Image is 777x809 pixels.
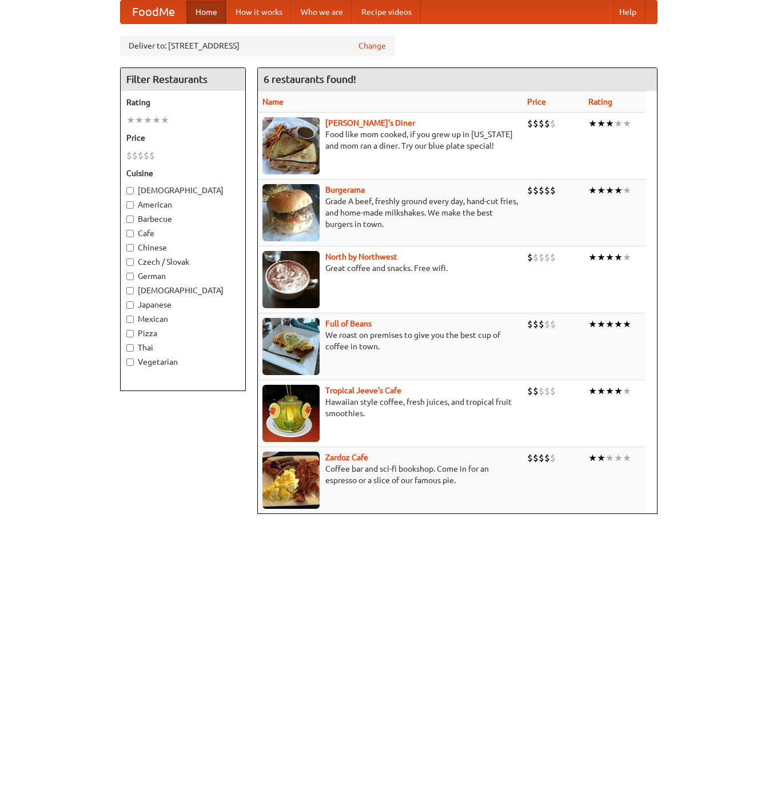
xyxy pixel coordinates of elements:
[605,452,614,464] li: ★
[186,1,226,23] a: Home
[132,149,138,162] li: $
[550,117,556,130] li: $
[550,452,556,464] li: $
[262,396,518,419] p: Hawaiian style coffee, fresh juices, and tropical fruit smoothies.
[126,132,240,144] h5: Price
[623,251,631,264] li: ★
[262,318,320,375] img: beans.jpg
[126,149,132,162] li: $
[623,385,631,397] li: ★
[262,463,518,486] p: Coffee bar and sci-fi bookshop. Come in for an espresso or a slice of our famous pie.
[597,184,605,197] li: ★
[121,1,186,23] a: FoodMe
[605,251,614,264] li: ★
[352,1,421,23] a: Recipe videos
[262,117,320,174] img: sallys.jpg
[597,318,605,330] li: ★
[120,35,395,56] div: Deliver to: [STREET_ADDRESS]
[126,330,134,337] input: Pizza
[533,117,539,130] li: $
[126,285,240,296] label: [DEMOGRAPHIC_DATA]
[539,184,544,197] li: $
[126,185,240,196] label: [DEMOGRAPHIC_DATA]
[539,318,544,330] li: $
[126,342,240,353] label: Thai
[126,287,134,294] input: [DEMOGRAPHIC_DATA]
[623,117,631,130] li: ★
[152,114,161,126] li: ★
[614,251,623,264] li: ★
[539,452,544,464] li: $
[325,386,401,395] a: Tropical Jeeve's Cafe
[605,117,614,130] li: ★
[550,251,556,264] li: $
[614,452,623,464] li: ★
[533,184,539,197] li: $
[126,216,134,223] input: Barbecue
[126,358,134,366] input: Vegetarian
[539,117,544,130] li: $
[161,114,169,126] li: ★
[149,149,155,162] li: $
[126,344,134,352] input: Thai
[358,40,386,51] a: Change
[126,313,240,325] label: Mexican
[126,356,240,368] label: Vegetarian
[533,452,539,464] li: $
[262,97,284,106] a: Name
[126,114,135,126] li: ★
[325,252,397,261] a: North by Northwest
[605,184,614,197] li: ★
[262,251,320,308] img: north.jpg
[262,385,320,442] img: jeeves.jpg
[325,453,368,462] a: Zardoz Cafe
[262,262,518,274] p: Great coffee and snacks. Free wifi.
[544,318,550,330] li: $
[325,118,415,127] a: [PERSON_NAME]'s Diner
[605,385,614,397] li: ★
[527,117,533,130] li: $
[135,114,144,126] li: ★
[533,318,539,330] li: $
[544,184,550,197] li: $
[533,385,539,397] li: $
[588,452,597,464] li: ★
[588,318,597,330] li: ★
[126,301,134,309] input: Japanese
[126,168,240,179] h5: Cuisine
[126,299,240,310] label: Japanese
[597,385,605,397] li: ★
[325,319,372,328] b: Full of Beans
[325,185,365,194] a: Burgerama
[544,251,550,264] li: $
[262,196,518,230] p: Grade A beef, freshly ground every day, hand-cut fries, and home-made milkshakes. We make the bes...
[262,452,320,509] img: zardoz.jpg
[588,385,597,397] li: ★
[126,213,240,225] label: Barbecue
[544,385,550,397] li: $
[126,228,240,239] label: Cafe
[550,184,556,197] li: $
[262,184,320,241] img: burgerama.jpg
[588,184,597,197] li: ★
[144,149,149,162] li: $
[138,149,144,162] li: $
[262,329,518,352] p: We roast on premises to give you the best cup of coffee in town.
[610,1,645,23] a: Help
[527,385,533,397] li: $
[126,256,240,268] label: Czech / Slovak
[533,251,539,264] li: $
[527,452,533,464] li: $
[614,385,623,397] li: ★
[597,117,605,130] li: ★
[527,97,546,106] a: Price
[262,129,518,152] p: Food like mom cooked, if you grew up in [US_STATE] and mom ran a diner. Try our blue plate special!
[527,184,533,197] li: $
[527,318,533,330] li: $
[121,68,245,91] h4: Filter Restaurants
[226,1,292,23] a: How it works
[126,270,240,282] label: German
[588,117,597,130] li: ★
